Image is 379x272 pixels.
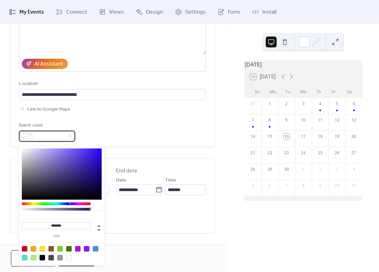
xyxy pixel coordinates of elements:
[19,121,74,130] div: Event color
[11,250,56,267] button: Cancel
[75,246,81,252] div: #BD10E0
[84,246,89,252] div: #9013FE
[40,246,45,252] div: #F8E71C
[250,117,256,123] div: 7
[283,133,290,140] div: 16
[146,8,163,16] span: Design
[267,101,273,107] div: 1
[300,150,306,156] div: 24
[265,85,280,98] div: Mo
[250,101,256,107] div: 31
[296,85,311,98] div: We
[185,8,206,16] span: Settings
[351,166,357,172] div: 4
[250,166,256,172] div: 28
[311,85,326,98] div: Th
[300,101,306,107] div: 3
[351,101,357,107] div: 6
[48,246,54,252] div: #8B572A
[66,255,72,260] div: #FFFFFF
[116,167,137,175] div: End date
[317,133,323,140] div: 18
[228,8,240,16] span: Form
[4,3,49,21] a: My Events
[283,117,290,123] div: 9
[317,117,323,123] div: 11
[66,8,87,16] span: Connect
[94,3,129,21] a: Views
[19,80,205,88] div: Location
[334,117,340,123] div: 12
[116,176,126,185] span: Date
[351,133,357,140] div: 20
[334,101,340,107] div: 5
[267,183,273,189] div: 6
[300,166,306,172] div: 1
[267,166,273,172] div: 29
[66,246,72,252] div: #417505
[267,150,273,156] div: 22
[165,176,176,185] span: Time
[131,3,168,21] a: Design
[326,85,341,98] div: Fr
[341,85,357,98] div: Sa
[48,255,54,260] div: #4A4A4A
[213,3,245,21] a: Form
[317,183,323,189] div: 9
[250,85,265,98] div: Su
[27,105,70,114] span: Link to Google Maps
[22,246,27,252] div: #D0021B
[280,85,296,98] div: Tu
[22,234,91,238] label: hex
[109,8,124,16] span: Views
[334,166,340,172] div: 3
[283,183,290,189] div: 7
[19,8,44,16] span: My Events
[57,255,63,260] div: #9B9B9B
[93,246,98,252] div: #4A90E2
[31,255,36,260] div: #B8E986
[351,183,357,189] div: 11
[334,133,340,140] div: 19
[250,183,256,189] div: 5
[317,150,323,156] div: 25
[247,3,281,21] a: Install
[351,150,357,156] div: 27
[34,60,63,68] div: AI Assistant
[57,246,63,252] div: #7ED321
[267,133,273,140] div: 15
[245,60,362,69] div: [DATE]
[300,183,306,189] div: 8
[40,255,45,260] div: #000000
[22,255,27,260] div: #50E3C2
[250,150,256,156] div: 21
[317,101,323,107] div: 4
[250,133,256,140] div: 14
[334,183,340,189] div: 10
[351,117,357,123] div: 13
[170,3,211,21] a: Settings
[51,3,92,21] a: Connect
[283,150,290,156] div: 23
[300,117,306,123] div: 10
[283,101,290,107] div: 2
[300,133,306,140] div: 17
[283,166,290,172] div: 30
[334,150,340,156] div: 26
[262,8,276,16] span: Install
[31,246,36,252] div: #F5A623
[267,117,273,123] div: 8
[317,166,323,172] div: 2
[22,59,68,69] button: AI Assistant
